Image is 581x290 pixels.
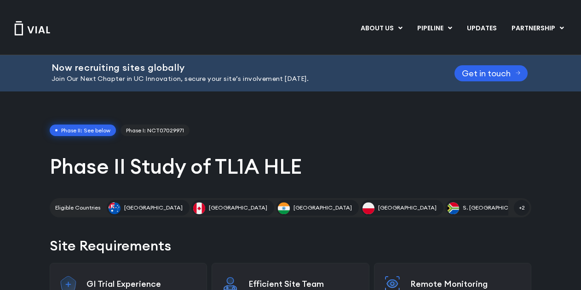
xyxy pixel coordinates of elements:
[504,21,571,36] a: PARTNERSHIPMenu Toggle
[378,204,437,212] span: [GEOGRAPHIC_DATA]
[14,21,51,35] img: Vial Logo
[50,125,116,136] span: Phase II: See below
[52,63,431,73] h2: Now recruiting sites globally
[209,204,267,212] span: [GEOGRAPHIC_DATA]
[50,153,531,180] h1: Phase II Study of TL1A HLE
[278,202,290,214] img: India
[410,279,522,289] p: Remote Monitoring
[121,125,190,136] a: Phase I: NCT07029971
[52,74,431,84] p: Join Our Next Chapter in UC Innovation, secure your site’s involvement [DATE].
[50,236,531,256] h2: Site Requirements
[460,21,504,36] a: UPDATES
[248,279,360,289] p: Efficient Site Team
[514,200,529,216] span: +2
[462,70,511,77] span: Get in touch
[447,202,459,214] img: S. Africa
[353,21,409,36] a: ABOUT USMenu Toggle
[86,279,198,289] p: GI Trial Experience
[362,202,374,214] img: Poland
[410,21,459,36] a: PIPELINEMenu Toggle
[55,204,100,212] h2: Eligible Countries
[454,65,528,81] a: Get in touch
[293,204,352,212] span: [GEOGRAPHIC_DATA]
[463,204,528,212] span: S. [GEOGRAPHIC_DATA]
[124,204,183,212] span: [GEOGRAPHIC_DATA]
[109,202,121,214] img: Australia
[193,202,205,214] img: Canada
